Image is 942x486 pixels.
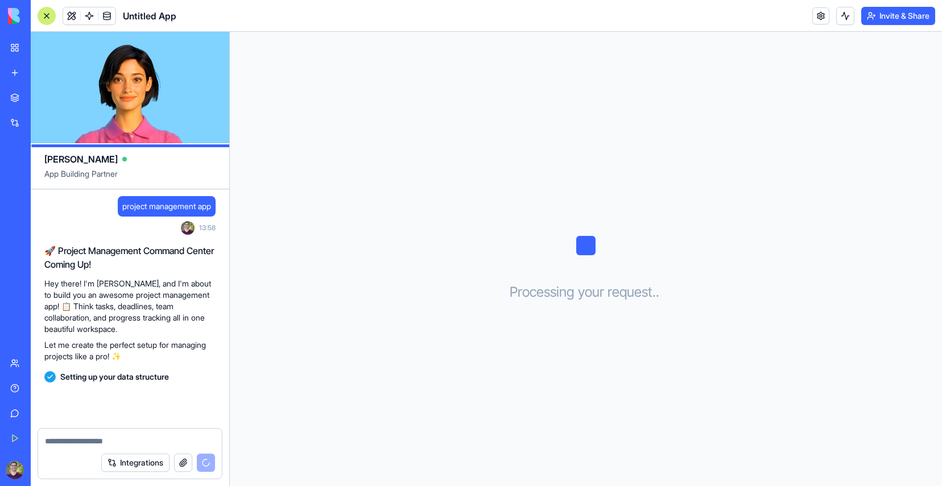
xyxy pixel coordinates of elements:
[652,283,656,301] span: .
[44,244,216,271] h2: 🚀 Project Management Command Center Coming Up!
[44,152,118,166] span: [PERSON_NAME]
[44,278,216,335] p: Hey there! I'm [PERSON_NAME], and I'm about to build you an awesome project management app! 📋 Thi...
[101,454,170,472] button: Integrations
[44,339,216,362] p: Let me create the perfect setup for managing projects like a pro! ✨
[60,371,169,383] span: Setting up your data structure
[181,221,195,235] img: ACg8ocIT0ajOu3D6lKqzUhlfrSKq3GGaZj3BIWESZXGLDzLRU0bV-UY=s96-c
[122,201,211,212] span: project management app
[510,283,663,301] h3: Processing your request
[861,7,935,25] button: Invite & Share
[44,168,216,189] span: App Building Partner
[6,461,24,479] img: ACg8ocIT0ajOu3D6lKqzUhlfrSKq3GGaZj3BIWESZXGLDzLRU0bV-UY=s96-c
[123,9,176,23] span: Untitled App
[8,8,78,24] img: logo
[656,283,659,301] span: .
[199,223,216,232] span: 13:58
